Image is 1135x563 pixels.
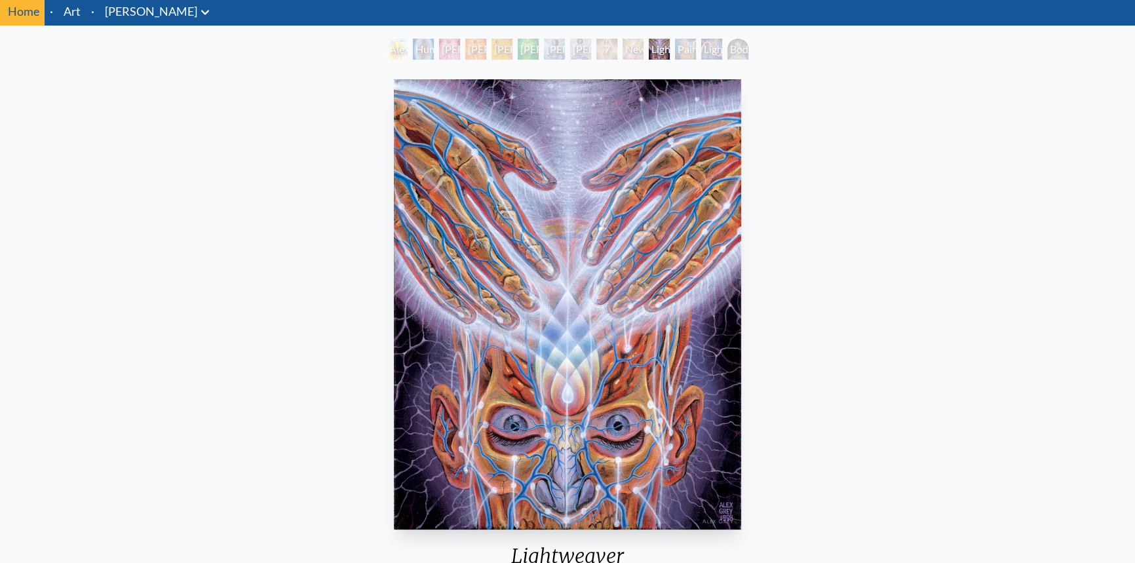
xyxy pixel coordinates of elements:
div: [PERSON_NAME] 1 [439,39,460,60]
div: [PERSON_NAME] 3 [491,39,512,60]
div: Newborn [623,39,644,60]
div: [PERSON_NAME] 2 [465,39,486,60]
a: Home [8,4,39,18]
a: Art [64,2,81,20]
div: Alexza [387,39,408,60]
div: Body/Mind as a Vibratory Field of Energy [727,39,748,60]
div: Painting [675,39,696,60]
div: [PERSON_NAME] 4 [518,39,539,60]
div: [PERSON_NAME] 5 [544,39,565,60]
div: [PERSON_NAME] 7 [596,39,617,60]
div: Human Energy Field [413,39,434,60]
div: Lightweaver [649,39,670,60]
div: Lightworker [701,39,722,60]
div: [PERSON_NAME] 6 [570,39,591,60]
img: Lightweaver-1998-Alex-Grey-watermarked.jpg [394,79,741,530]
a: [PERSON_NAME] [105,2,197,20]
